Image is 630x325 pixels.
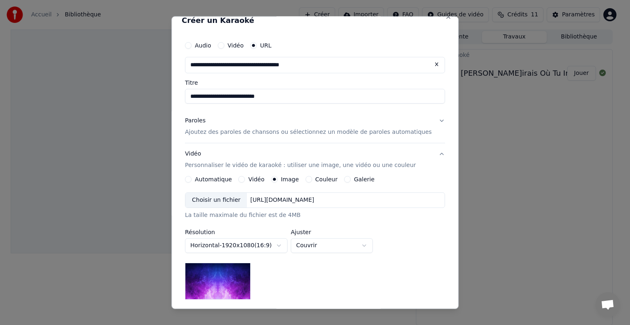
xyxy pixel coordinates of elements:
[195,43,211,48] label: Audio
[185,110,445,143] button: ParolesAjoutez des paroles de chansons ou sélectionnez un modèle de paroles automatiques
[354,176,374,182] label: Galerie
[249,176,265,182] label: Vidéo
[185,128,432,136] p: Ajoutez des paroles de chansons ou sélectionnez un modèle de paroles automatiques
[185,161,416,169] p: Personnaliser le vidéo de karaoké : utiliser une image, une vidéo ou une couleur
[291,229,373,235] label: Ajuster
[185,193,247,208] div: Choisir un fichier
[185,150,416,169] div: Vidéo
[182,17,448,24] h2: Créer un Karaoké
[260,43,272,48] label: URL
[185,80,445,86] label: Titre
[228,43,244,48] label: Vidéo
[281,176,299,182] label: Image
[185,229,288,235] label: Résolution
[315,176,338,182] label: Couleur
[185,117,205,125] div: Paroles
[185,143,445,176] button: VidéoPersonnaliser le vidéo de karaoké : utiliser une image, une vidéo ou une couleur
[195,176,232,182] label: Automatique
[247,196,318,204] div: [URL][DOMAIN_NAME]
[185,211,445,219] div: La taille maximale du fichier est de 4MB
